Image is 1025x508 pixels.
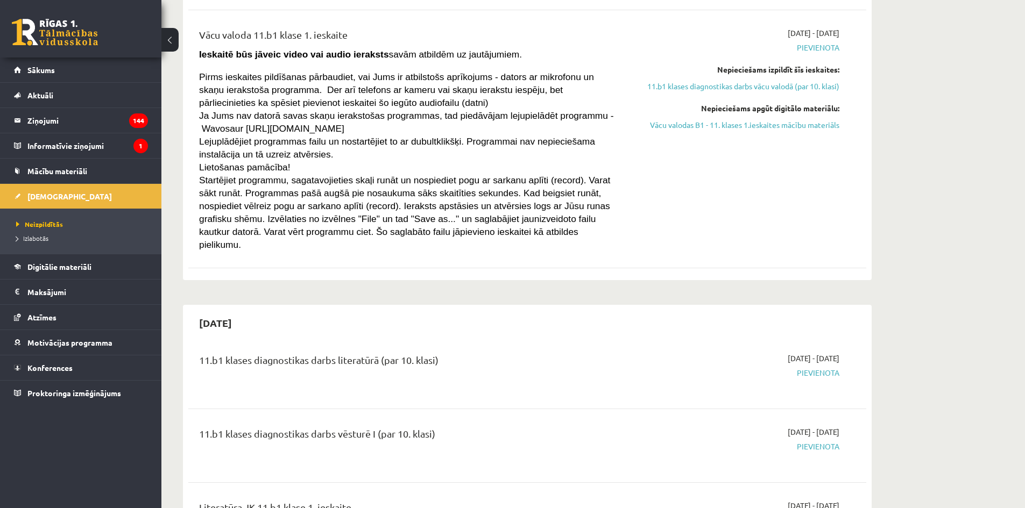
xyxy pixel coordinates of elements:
span: Konferences [27,363,73,373]
i: 1 [133,139,148,153]
span: Mācību materiāli [27,166,87,176]
span: Lietošanas pamācība! [199,162,291,173]
div: Nepieciešams apgūt digitālo materiālu: [637,103,839,114]
a: Maksājumi [14,280,148,304]
a: Aktuāli [14,83,148,108]
span: Neizpildītās [16,220,63,228]
span: Izlabotās [16,234,48,242]
a: Digitālie materiāli [14,254,148,279]
span: Pievienota [637,42,839,53]
a: [DEMOGRAPHIC_DATA] [14,184,148,209]
span: Pirms ieskaites pildīšanas pārbaudiet, vai Jums ir atbilstošs aprīkojums - dators ar mikrofonu un... [199,71,594,108]
span: Lejuplādējiet programmas failu un nostartējiet to ar dubultklikšķi. Programmai nav nepieciešama i... [199,136,595,160]
span: [DEMOGRAPHIC_DATA] [27,191,112,201]
a: Vācu valodas B1 - 11. klases 1.ieskaites mācību materiāls [637,119,839,131]
div: 11.b1 klases diagnostikas darbs literatūrā (par 10. klasi) [199,353,620,373]
a: Proktoringa izmēģinājums [14,381,148,405]
span: Sākums [27,65,55,75]
a: Rīgas 1. Tālmācības vidusskola [12,19,98,46]
a: Neizpildītās [16,219,151,229]
legend: Maksājumi [27,280,148,304]
legend: Ziņojumi [27,108,148,133]
a: Mācību materiāli [14,159,148,183]
span: Pievienota [637,367,839,378]
span: savām atbildēm uz jautājumiem. [199,49,522,60]
span: Motivācijas programma [27,338,112,347]
div: Nepieciešams izpildīt šīs ieskaites: [637,64,839,75]
a: Sākums [14,58,148,82]
div: Vācu valoda 11.b1 klase 1. ieskaite [199,27,620,47]
a: Atzīmes [14,305,148,330]
div: 11.b1 klases diagnostikas darbs vēsturē I (par 10. klasi) [199,426,620,446]
span: Startējiet programmu, sagatavojieties skaļi runāt un nospiediet pogu ar sarkanu aplīti (record). ... [199,175,610,250]
span: Digitālie materiāli [27,262,91,271]
span: Atzīmes [27,312,56,322]
strong: Ieskaitē būs jāveic video vai audio ieraksts [199,49,389,60]
a: 11.b1 klases diagnostikas darbs vācu valodā (par 10. klasi) [637,81,839,92]
span: [DATE] - [DATE] [788,353,839,364]
span: [DATE] - [DATE] [788,426,839,438]
legend: Informatīvie ziņojumi [27,133,148,158]
h2: [DATE] [188,310,243,335]
a: Informatīvie ziņojumi1 [14,133,148,158]
span: Pievienota [637,441,839,452]
a: Motivācijas programma [14,330,148,355]
span: Ja Jums nav datorā savas skaņu ierakstošas programmas, tad piedāvājam lejupielādēt programmu - Wa... [199,110,614,134]
a: Konferences [14,355,148,380]
a: Izlabotās [16,233,151,243]
span: [DATE] - [DATE] [788,27,839,39]
a: Ziņojumi144 [14,108,148,133]
span: Aktuāli [27,90,53,100]
i: 144 [129,113,148,128]
span: Proktoringa izmēģinājums [27,388,121,398]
